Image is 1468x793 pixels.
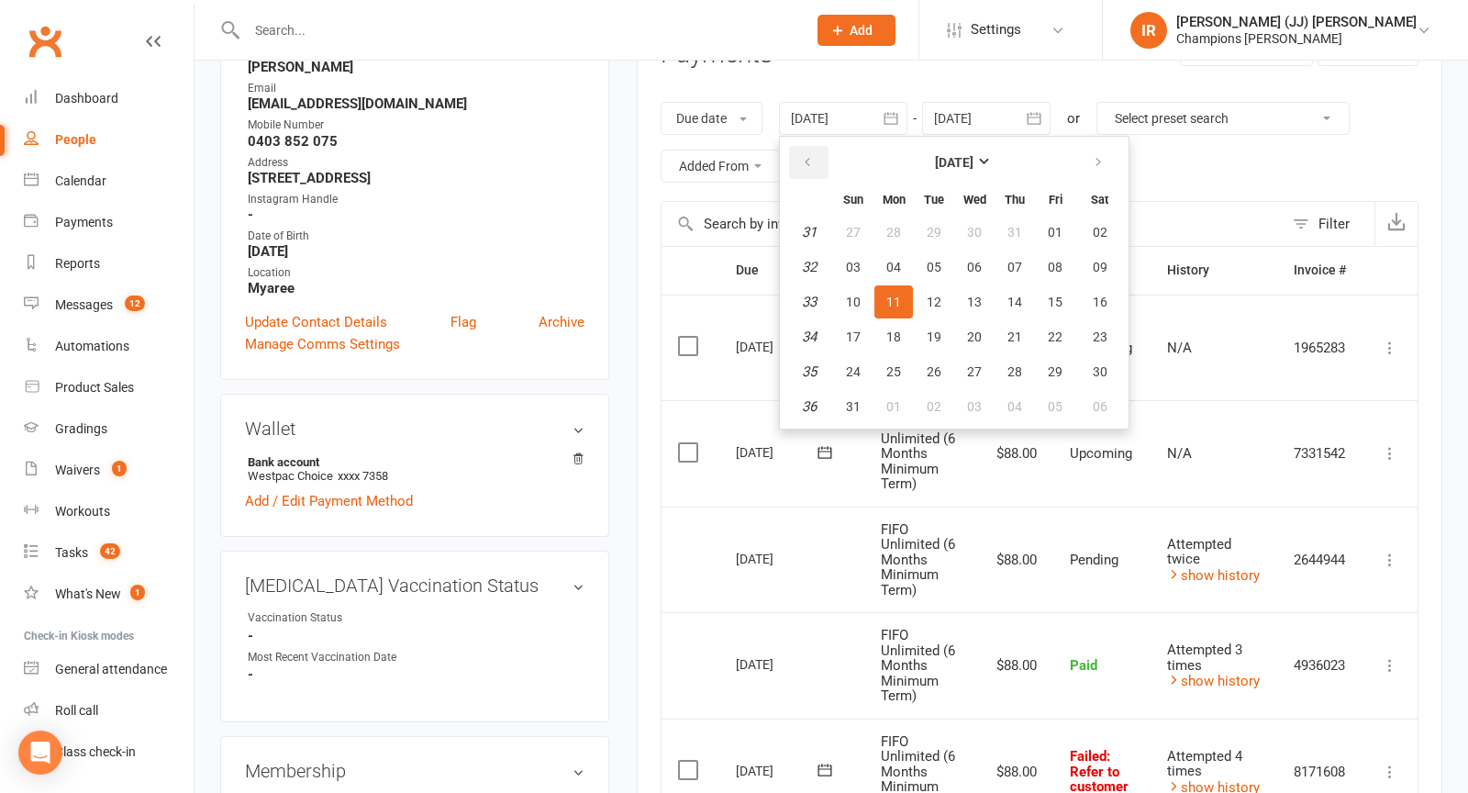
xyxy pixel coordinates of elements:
[1070,445,1132,462] span: Upcoming
[24,408,194,450] a: Gradings
[24,649,194,690] a: General attendance kiosk mode
[1036,251,1074,284] button: 08
[874,320,913,353] button: 18
[1076,320,1123,353] button: 23
[24,532,194,574] a: Tasks 42
[834,285,873,318] button: 10
[1151,247,1276,294] th: History
[130,585,145,600] span: 1
[24,243,194,285] a: Reports
[1036,320,1074,353] button: 22
[1048,225,1062,240] span: 01
[846,295,861,309] span: 10
[874,390,913,423] button: 01
[248,666,584,683] strong: -
[55,256,100,271] div: Reports
[248,80,584,97] div: Email
[248,649,399,666] div: Most Recent Vaccination Date
[125,296,145,311] span: 12
[1167,642,1242,674] span: Attempted 3 times
[24,450,194,491] a: Waivers 1
[245,419,584,439] h3: Wallet
[1093,329,1107,344] span: 23
[846,329,861,344] span: 17
[846,225,861,240] span: 27
[886,260,901,274] span: 04
[927,329,941,344] span: 19
[1076,285,1123,318] button: 16
[736,332,820,361] div: [DATE]
[935,155,973,170] strong: [DATE]
[55,744,136,759] div: Class check-in
[1093,260,1107,274] span: 09
[248,95,584,112] strong: [EMAIL_ADDRESS][DOMAIN_NAME]
[55,339,129,353] div: Automations
[995,320,1034,353] button: 21
[1036,355,1074,388] button: 29
[248,609,399,627] div: Vaccination Status
[881,521,955,598] span: FIFO Unlimited (6 Months Minimum Term)
[24,574,194,615] a: What's New1
[661,150,781,183] button: Added From
[248,133,584,150] strong: 0403 852 075
[995,216,1034,249] button: 31
[967,329,982,344] span: 20
[915,251,953,284] button: 05
[539,311,584,333] a: Archive
[338,469,388,483] span: xxxx 7358
[967,295,982,309] span: 13
[248,117,584,134] div: Mobile Number
[886,225,901,240] span: 28
[1007,225,1022,240] span: 31
[1093,364,1107,379] span: 30
[915,390,953,423] button: 02
[886,295,901,309] span: 11
[843,193,863,207] small: Sunday
[883,193,906,207] small: Monday
[927,295,941,309] span: 12
[915,216,953,249] button: 29
[802,294,817,310] em: 33
[55,545,88,560] div: Tasks
[846,260,861,274] span: 03
[955,320,994,353] button: 20
[24,285,194,326] a: Messages 12
[963,193,986,207] small: Wednesday
[834,320,873,353] button: 17
[1277,612,1362,719] td: 4936023
[248,154,584,172] div: Address
[100,543,120,559] span: 42
[955,390,994,423] button: 03
[1048,295,1062,309] span: 15
[245,333,400,355] a: Manage Comms Settings
[1167,567,1260,584] a: show history
[1093,295,1107,309] span: 16
[24,202,194,243] a: Payments
[1048,399,1062,414] span: 05
[1076,216,1123,249] button: 02
[874,251,913,284] button: 04
[1067,107,1080,129] div: or
[245,490,413,512] a: Add / Edit Payment Method
[886,399,901,414] span: 01
[886,364,901,379] span: 25
[248,191,584,208] div: Instagram Handle
[802,398,817,415] em: 36
[661,40,773,69] h3: Payments
[662,202,1284,246] input: Search by invoice number
[886,329,901,344] span: 18
[995,251,1034,284] button: 07
[915,355,953,388] button: 26
[245,311,387,333] a: Update Contact Details
[24,119,194,161] a: People
[1007,399,1022,414] span: 04
[1005,193,1025,207] small: Thursday
[55,662,167,676] div: General attendance
[967,399,982,414] span: 03
[967,364,982,379] span: 27
[1093,225,1107,240] span: 02
[24,161,194,202] a: Calendar
[736,544,820,573] div: [DATE]
[24,367,194,408] a: Product Sales
[1167,748,1242,780] span: Attempted 4 times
